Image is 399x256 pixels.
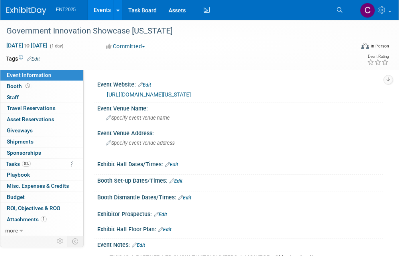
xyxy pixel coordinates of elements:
[7,105,55,111] span: Travel Reservations
[154,212,167,217] a: Edit
[6,42,48,49] span: [DATE] [DATE]
[7,150,41,156] span: Sponsorships
[97,102,383,112] div: Event Venue Name:
[97,191,383,202] div: Booth Dismantle Dates/Times:
[4,24,351,38] div: Government Innovation Showcase [US_STATE]
[0,159,83,169] a: Tasks0%
[23,42,31,49] span: to
[7,216,47,223] span: Attachments
[0,136,83,147] a: Shipments
[6,161,31,167] span: Tasks
[0,214,83,225] a: Attachments1
[360,3,375,18] img: Colleen Mueller
[7,205,60,211] span: ROI, Objectives & ROO
[0,181,83,191] a: Misc. Expenses & Credits
[0,169,83,180] a: Playbook
[0,125,83,136] a: Giveaways
[0,203,83,214] a: ROI, Objectives & ROO
[6,7,46,15] img: ExhibitDay
[169,178,183,184] a: Edit
[132,242,145,248] a: Edit
[97,127,383,137] div: Event Venue Address:
[53,236,67,246] td: Personalize Event Tab Strip
[165,162,178,167] a: Edit
[41,216,47,222] span: 1
[24,83,31,89] span: Booth not reserved yet
[97,158,383,169] div: Exhibit Hall Dates/Times:
[7,94,19,100] span: Staff
[7,194,25,200] span: Budget
[0,225,83,236] a: more
[56,7,76,12] span: ENT2025
[49,43,63,49] span: (1 day)
[97,239,383,249] div: Event Notes:
[0,192,83,203] a: Budget
[7,127,33,134] span: Giveaways
[330,41,389,53] div: Event Format
[0,70,83,81] a: Event Information
[158,227,171,232] a: Edit
[106,115,170,121] span: Specify event venue name
[106,140,175,146] span: Specify event venue address
[178,195,191,201] a: Edit
[138,82,151,88] a: Edit
[27,56,40,62] a: Edit
[370,43,389,49] div: In-Person
[7,116,54,122] span: Asset Reservations
[97,208,383,219] div: Exhibitor Prospectus:
[103,42,148,50] button: Committed
[7,72,51,78] span: Event Information
[6,55,40,63] td: Tags
[97,175,383,185] div: Booth Set-up Dates/Times:
[0,148,83,158] a: Sponsorships
[7,171,30,178] span: Playbook
[97,79,383,89] div: Event Website:
[7,138,33,145] span: Shipments
[361,43,369,49] img: Format-Inperson.png
[0,103,83,114] a: Travel Reservations
[5,227,18,234] span: more
[67,236,84,246] td: Toggle Event Tabs
[0,81,83,92] a: Booth
[22,161,31,167] span: 0%
[367,55,389,59] div: Event Rating
[107,91,191,98] a: [URL][DOMAIN_NAME][US_STATE]
[0,92,83,103] a: Staff
[97,223,383,234] div: Exhibit Hall Floor Plan:
[7,83,31,89] span: Booth
[7,183,69,189] span: Misc. Expenses & Credits
[0,114,83,125] a: Asset Reservations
